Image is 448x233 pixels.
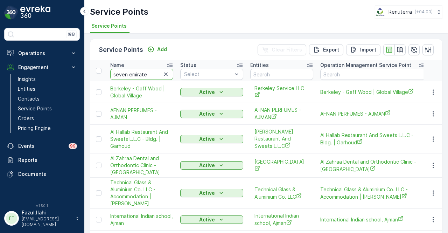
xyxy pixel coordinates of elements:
[320,186,425,200] a: Technical Glass & Aluminium Co. LLC - Accommodation | Jabel Ali
[18,85,35,92] p: Entities
[96,190,101,196] div: Toggle Row Selected
[18,171,77,178] p: Documents
[4,209,80,227] button: FFFazul.Ilahi[EMAIL_ADDRESS][DOMAIN_NAME]
[254,128,309,150] a: Al Hallab Restaurant And Sweets L.L.C
[320,132,425,146] a: Al Hallab Restaurant And Sweets L.L.C - Bldg. | Garhoud
[199,89,215,96] p: Active
[110,155,173,176] a: Al Zahraa Dental and Orthodontic Clinic - Deira Al Dana Centre
[388,8,412,15] p: Renuterra
[180,161,243,170] button: Active
[22,216,72,227] p: [EMAIL_ADDRESS][DOMAIN_NAME]
[254,85,309,99] a: Berkeley Service LLC
[320,216,425,223] a: International Indian school, Ajman
[96,89,101,95] div: Toggle Row Selected
[4,153,80,167] a: Reports
[250,62,269,69] p: Entities
[254,107,309,121] a: AFNAN PERFUMES - AJMAN
[91,22,127,29] span: Service Points
[346,44,380,55] button: Import
[15,123,80,133] a: Pricing Engine
[96,163,101,168] div: Toggle Row Selected
[320,62,411,69] p: Operation Management Service Point
[320,110,425,117] a: AFNAN PERFUMES - AJMAN
[18,76,36,83] p: Insights
[110,85,173,99] a: Berkeley - Gaff Wood | Global Village
[18,143,64,150] p: Events
[70,143,76,149] p: 99
[254,158,309,173] span: [GEOGRAPHIC_DATA]
[15,94,80,104] a: Contacts
[18,50,66,57] p: Operations
[254,186,309,200] a: Technical Glass & Aluminium Co. LLC
[180,215,243,224] button: Active
[18,105,52,112] p: Service Points
[20,6,50,20] img: logo_dark-DEwI_e13.png
[180,62,196,69] p: Status
[15,84,80,94] a: Entities
[250,69,313,80] input: Search
[254,128,309,150] span: [PERSON_NAME] Restaurant And Sweets L.L.C
[4,139,80,153] a: Events99
[110,69,173,80] input: Search
[18,157,77,164] p: Reports
[180,189,243,197] button: Active
[4,167,80,181] a: Documents
[18,95,40,102] p: Contacts
[145,45,170,54] button: Add
[375,6,442,18] button: Renuterra(+04:00)
[90,6,148,18] p: Service Points
[180,135,243,143] button: Active
[199,162,215,169] p: Active
[15,104,80,114] a: Service Points
[360,46,376,53] p: Import
[157,46,167,53] p: Add
[4,60,80,74] button: Engagement
[4,204,80,208] span: v 1.50.1
[375,8,386,16] img: Screenshot_2024-07-26_at_13.33.01.png
[22,209,72,216] p: Fazul.Ilahi
[320,69,425,80] input: Search
[110,179,173,207] a: Technical Glass & Aluminium Co. LLC - Accommodation | Jabel Ali
[18,64,66,71] p: Engagement
[258,44,306,55] button: Clear Filters
[199,110,215,117] p: Active
[320,186,425,200] span: Technical Glass & Aluminium Co. LLC - Accommodation | [PERSON_NAME]
[96,136,101,142] div: Toggle Row Selected
[415,9,433,15] p: ( +04:00 )
[110,213,173,227] span: International Indian school, Ajman
[15,114,80,123] a: Orders
[320,88,425,96] a: Berkeley - Gaff Wood | Global Village
[96,111,101,117] div: Toggle Row Selected
[110,62,124,69] p: Name
[110,107,173,121] a: AFNAN PERFUMES - AJMAN
[96,217,101,222] div: Toggle Row Selected
[4,6,18,20] img: logo
[254,212,309,227] a: International Indian school, Ajman
[110,155,173,176] span: Al Zahraa Dental and Orthodontic Clinic - [GEOGRAPHIC_DATA]
[4,46,80,60] button: Operations
[180,110,243,118] button: Active
[199,136,215,143] p: Active
[184,71,232,78] p: Select
[18,115,34,122] p: Orders
[254,158,309,173] a: Al Zahra Hospital
[68,32,75,37] p: ⌘B
[199,216,215,223] p: Active
[320,158,425,173] span: Al Zahraa Dental and Orthodontic Clinic - [GEOGRAPHIC_DATA]
[309,44,343,55] button: Export
[199,190,215,197] p: Active
[110,179,173,207] span: Technical Glass & Aluminium Co. LLC - Accommodation | [PERSON_NAME]
[320,158,425,173] a: Al Zahraa Dental and Orthodontic Clinic - Deira Al Dana Centre
[18,125,51,132] p: Pricing Engine
[110,129,173,150] a: Al Hallab Restaurant And Sweets L.L.C - Bldg. | Garhoud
